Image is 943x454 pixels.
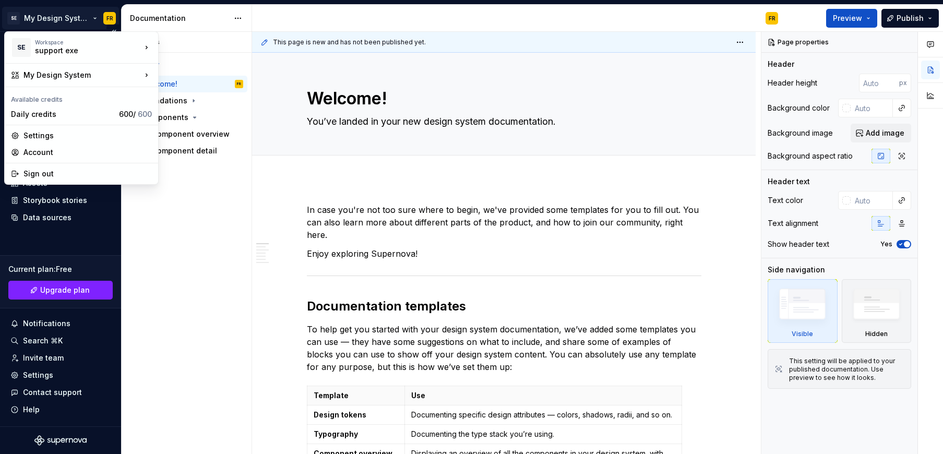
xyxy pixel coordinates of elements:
div: Account [23,147,152,158]
span: 600 [138,110,152,118]
div: Sign out [23,169,152,179]
div: My Design System [23,70,141,80]
div: Available credits [7,89,156,106]
div: Daily credits [11,109,115,120]
div: Settings [23,130,152,141]
span: 600 / [119,110,152,118]
div: support exe [35,45,124,56]
div: Workspace [35,39,141,45]
div: SE [12,38,31,57]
